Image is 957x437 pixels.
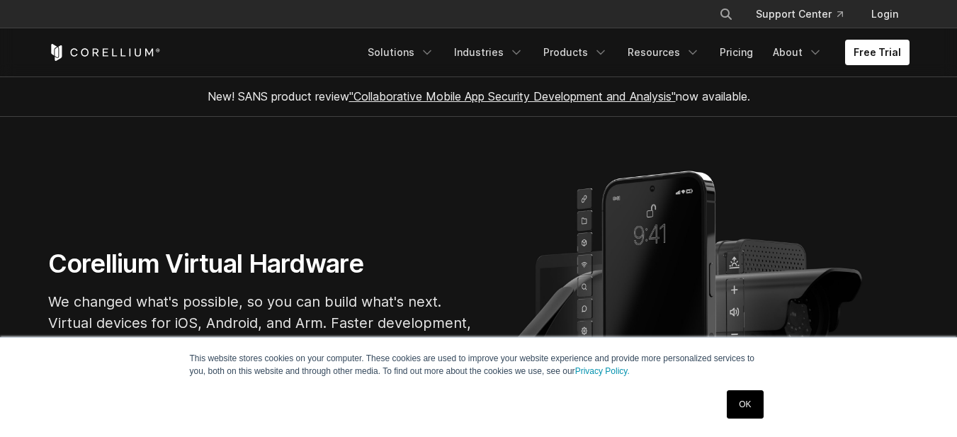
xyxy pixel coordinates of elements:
a: Industries [446,40,532,65]
button: Search [713,1,739,27]
a: Free Trial [845,40,910,65]
a: About [764,40,831,65]
a: Support Center [744,1,854,27]
a: Corellium Home [48,44,161,61]
a: Products [535,40,616,65]
p: We changed what's possible, so you can build what's next. Virtual devices for iOS, Android, and A... [48,291,473,355]
a: Solutions [359,40,443,65]
a: OK [727,390,763,419]
a: Pricing [711,40,761,65]
p: This website stores cookies on your computer. These cookies are used to improve your website expe... [190,352,768,378]
a: Privacy Policy. [575,366,630,376]
a: "Collaborative Mobile App Security Development and Analysis" [349,89,676,103]
a: Login [860,1,910,27]
h1: Corellium Virtual Hardware [48,248,473,280]
div: Navigation Menu [702,1,910,27]
div: Navigation Menu [359,40,910,65]
span: New! SANS product review now available. [208,89,750,103]
a: Resources [619,40,708,65]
